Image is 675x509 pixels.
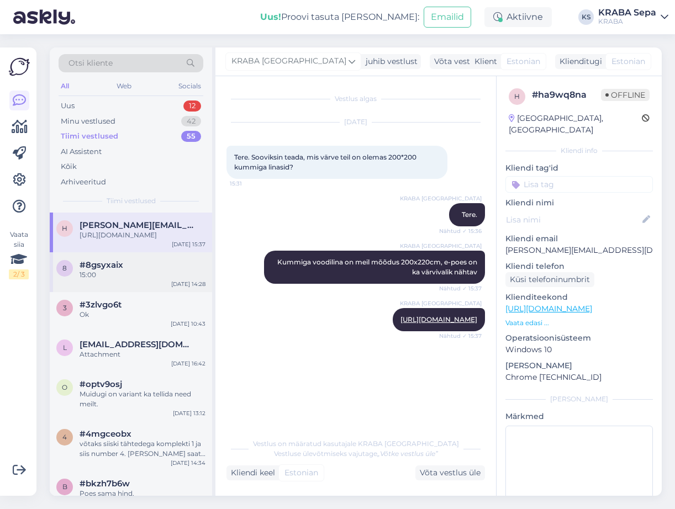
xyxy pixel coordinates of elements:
div: Aktiivne [484,7,552,27]
span: liinake125@gmail.com [80,340,194,349]
div: Proovi tasuta [PERSON_NAME]: [260,10,419,24]
div: [URL][DOMAIN_NAME] [80,230,205,240]
div: [DATE] 14:28 [171,280,205,288]
div: [DATE] 15:37 [172,240,205,248]
div: [DATE] 13:12 [173,409,205,417]
span: 8 [62,264,67,272]
span: Nähtud ✓ 15:36 [439,227,482,235]
span: #4mgceobx [80,429,131,439]
div: [DATE] 16:42 [171,359,205,368]
button: Emailid [424,7,471,28]
div: juhib vestlust [361,56,418,67]
div: Socials [176,79,203,93]
div: Arhiveeritud [61,177,106,188]
div: Attachment [80,349,205,359]
p: Chrome [TECHNICAL_ID] [505,372,653,383]
div: All [59,79,71,93]
p: Märkmed [505,411,653,422]
div: KRABA [598,17,656,26]
div: KS [578,9,594,25]
div: Võta vestlus üle [415,465,485,480]
div: võtaks siiski tähtedega komplekti 1 ja siis number 4. [PERSON_NAME] saata [EMAIL_ADDRESS][DOMAIN_... [80,439,205,459]
span: 15:31 [230,179,271,188]
div: Kliendi keel [226,467,275,479]
div: Klient [470,56,497,67]
span: Nähtud ✓ 15:37 [439,332,482,340]
div: Klienditugi [555,56,602,67]
div: Muidugi on variant ka tellida need meilt. [80,389,205,409]
span: Nähtud ✓ 15:37 [439,284,482,293]
div: 55 [181,131,201,142]
span: Estonian [284,467,318,479]
img: Askly Logo [9,56,30,77]
div: Vestlus algas [226,94,485,104]
div: Kliendi info [505,146,653,156]
p: Klienditeekond [505,291,653,303]
span: Tere. Sooviksin teada, mis värve teil on olemas 200*200 kummiga linasid? [234,153,418,171]
div: Minu vestlused [61,116,115,127]
span: Vestlus on määratud kasutajale KRABA [GEOGRAPHIC_DATA] [253,439,459,448]
span: Estonian [507,56,540,67]
span: Kummiga voodilina on meil mõõdus 200x220cm, e-poes on ka värvivalik nähtav [277,258,479,276]
a: [URL][DOMAIN_NAME] [400,315,477,324]
span: l [63,343,67,352]
span: Tere. [462,210,477,219]
span: Otsi kliente [68,57,113,69]
p: [PERSON_NAME] [505,360,653,372]
span: Tiimi vestlused [107,196,156,206]
b: Uus! [260,12,281,22]
span: KRABA [GEOGRAPHIC_DATA] [400,242,482,250]
div: Uus [61,100,75,112]
span: b [62,483,67,491]
p: Windows 10 [505,344,653,356]
div: 12 [183,100,201,112]
div: # ha9wq8na [532,88,601,102]
span: KRABA [GEOGRAPHIC_DATA] [231,55,346,67]
p: Kliendi nimi [505,197,653,209]
div: Vaata siia [9,230,29,279]
span: #3zlvgo6t [80,300,122,310]
span: KRABA [GEOGRAPHIC_DATA] [400,299,482,307]
div: Poes sama hind. [80,489,205,499]
p: Kliendi email [505,233,653,245]
div: Kõik [61,161,77,172]
div: Võta vestlus üle [430,54,499,69]
div: AI Assistent [61,146,102,157]
div: [DATE] 14:34 [171,459,205,467]
a: KRABA SepaKRABA [598,8,668,26]
p: Vaata edasi ... [505,318,653,328]
input: Lisa nimi [506,214,640,226]
div: 42 [181,116,201,127]
span: o [62,383,67,391]
div: Tiimi vestlused [61,131,118,142]
span: #8gsyxaix [80,260,123,270]
div: Web [114,79,134,93]
span: KRABA [GEOGRAPHIC_DATA] [400,194,482,203]
span: Estonian [611,56,645,67]
div: KRABA Sepa [598,8,656,17]
span: Vestluse ülevõtmiseks vajutage [274,449,438,458]
span: 3 [63,304,67,312]
span: helena.dreimann@gmail.com [80,220,194,230]
p: [PERSON_NAME][EMAIL_ADDRESS][DOMAIN_NAME] [505,245,653,256]
span: Offline [601,89,650,101]
span: 4 [62,433,67,441]
p: Kliendi telefon [505,261,653,272]
a: [URL][DOMAIN_NAME] [505,304,592,314]
div: [GEOGRAPHIC_DATA], [GEOGRAPHIC_DATA] [509,113,642,136]
div: Küsi telefoninumbrit [505,272,594,287]
span: h [514,92,520,100]
div: [PERSON_NAME] [505,394,653,404]
div: 15:00 [80,270,205,280]
input: Lisa tag [505,176,653,193]
span: #bkzh7b6w [80,479,130,489]
i: „Võtke vestlus üle” [377,449,438,458]
div: [DATE] [226,117,485,127]
div: 2 / 3 [9,269,29,279]
p: Operatsioonisüsteem [505,332,653,344]
span: h [62,224,67,232]
p: Kliendi tag'id [505,162,653,174]
div: Ok [80,310,205,320]
span: #optv9osj [80,379,122,389]
div: [DATE] 10:43 [171,320,205,328]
